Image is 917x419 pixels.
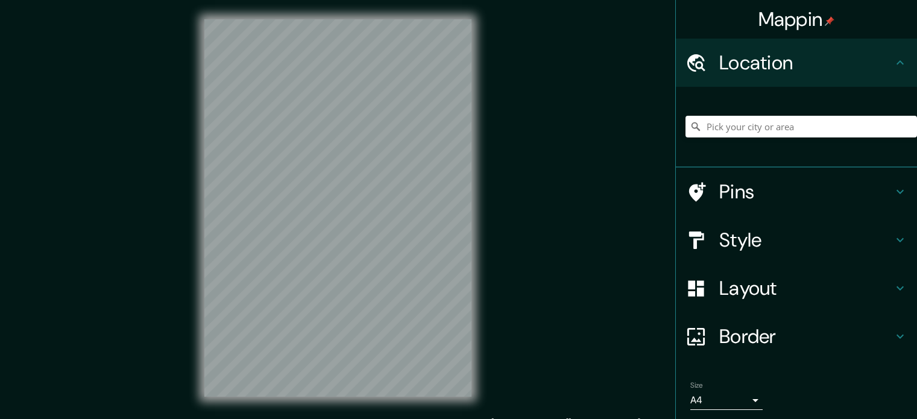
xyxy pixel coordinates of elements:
[676,312,917,361] div: Border
[685,116,917,137] input: Pick your city or area
[676,216,917,264] div: Style
[204,19,471,397] canvas: Map
[719,51,893,75] h4: Location
[690,380,703,391] label: Size
[719,324,893,348] h4: Border
[719,276,893,300] h4: Layout
[676,264,917,312] div: Layout
[719,228,893,252] h4: Style
[825,16,834,26] img: pin-icon.png
[719,180,893,204] h4: Pins
[676,168,917,216] div: Pins
[676,39,917,87] div: Location
[690,391,763,410] div: A4
[758,7,835,31] h4: Mappin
